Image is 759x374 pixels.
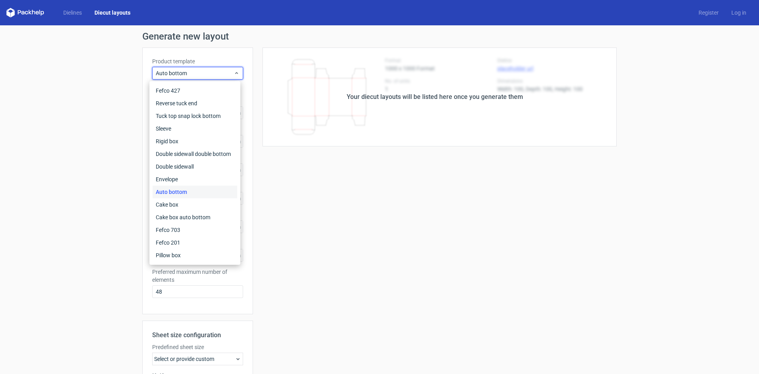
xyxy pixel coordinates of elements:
div: Double sidewall double bottom [153,148,237,160]
label: Product template [152,57,243,65]
label: Predefined sheet size [152,343,243,351]
a: Register [692,9,725,17]
a: Diecut layouts [88,9,137,17]
div: Reverse tuck end [153,97,237,110]
span: Auto bottom [156,69,234,77]
label: Preferred maximum number of elements [152,268,243,284]
a: Dielines [57,9,88,17]
div: Fefco 201 [153,236,237,249]
div: Envelope [153,173,237,186]
div: Auto bottom [153,186,237,198]
div: Tuck top snap lock bottom [153,110,237,122]
h1: Generate new layout [142,32,617,41]
div: Fefco 427 [153,84,237,97]
a: Log in [725,9,753,17]
div: Sleeve [153,122,237,135]
div: Select or provide custom [152,353,243,365]
div: Pillow box [153,249,237,262]
div: Cake box [153,198,237,211]
h2: Sheet size configuration [152,330,243,340]
div: Rigid box [153,135,237,148]
div: Your diecut layouts will be listed here once you generate them [347,92,523,102]
div: Double sidewall [153,160,237,173]
div: Cake box auto bottom [153,211,237,224]
div: Fefco 703 [153,224,237,236]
